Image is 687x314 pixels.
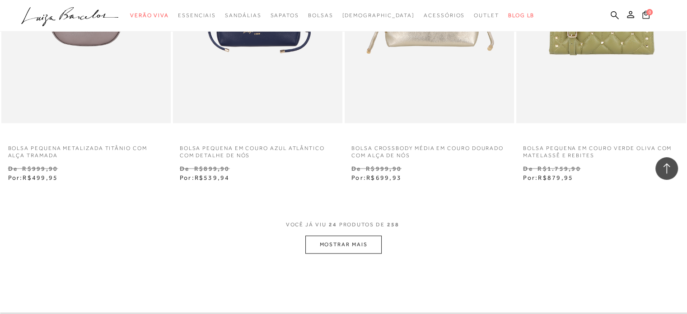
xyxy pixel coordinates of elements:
a: BOLSA PEQUENA EM COURO AZUL ATLÂNTICO COM DETALHE DE NÓS [173,139,342,160]
span: Por: [523,174,573,181]
span: Acessórios [424,12,465,19]
a: categoryNavScreenReaderText [225,7,261,24]
span: Por: [351,174,402,181]
small: De [523,165,533,172]
span: Por: [180,174,230,181]
span: R$539,94 [195,174,230,181]
span: Por: [8,174,58,181]
a: categoryNavScreenReaderText [130,7,169,24]
small: De [8,165,18,172]
span: [DEMOGRAPHIC_DATA] [342,12,415,19]
a: noSubCategoriesText [342,7,415,24]
a: BOLSA CROSSBODY MÉDIA EM COURO DOURADO COM ALÇA DE NÓS [345,139,514,160]
span: 258 [387,221,399,228]
a: BOLSA PEQUENA EM COURO VERDE OLIVA COM MATELASSÊ E REBITES [516,139,686,160]
button: MOSTRAR MAIS [305,236,381,253]
button: 0 [640,10,652,22]
a: categoryNavScreenReaderText [474,7,499,24]
span: Sapatos [270,12,299,19]
span: 24 [329,221,337,228]
span: BLOG LB [508,12,534,19]
small: De [351,165,361,172]
a: categoryNavScreenReaderText [270,7,299,24]
span: R$499,95 [23,174,58,181]
span: Outlet [474,12,499,19]
span: Sandálias [225,12,261,19]
a: categoryNavScreenReaderText [308,7,333,24]
span: 0 [646,9,653,15]
span: R$879,95 [538,174,573,181]
small: R$999,90 [22,165,58,172]
a: BLOG LB [508,7,534,24]
small: De [180,165,189,172]
span: Essenciais [178,12,216,19]
a: categoryNavScreenReaderText [424,7,465,24]
small: R$1.759,90 [537,165,580,172]
small: R$999,90 [366,165,402,172]
span: Verão Viva [130,12,169,19]
span: R$699,93 [366,174,402,181]
span: VOCÊ JÁ VIU PRODUTOS DE [286,221,402,228]
small: R$899,90 [194,165,230,172]
span: Bolsas [308,12,333,19]
a: categoryNavScreenReaderText [178,7,216,24]
a: BOLSA PEQUENA METALIZADA TITÂNIO COM ALÇA TRAMADA [1,139,171,160]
